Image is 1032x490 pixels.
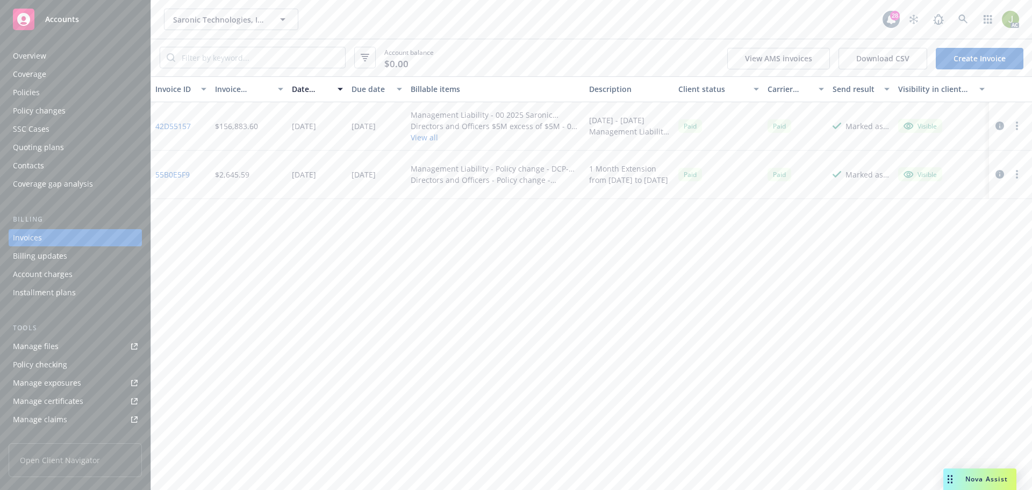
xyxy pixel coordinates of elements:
[215,83,272,95] div: Invoice amount
[838,48,927,69] button: Download CSV
[292,120,316,132] div: [DATE]
[9,247,142,265] a: Billing updates
[411,109,580,120] div: Management Liability - 00 2025 Saronic [PERSON_NAME] - AIG - [PHONE_NUMBER]
[292,83,331,95] div: Date issued
[589,115,670,137] div: [DATE] - [DATE] Management Liability Renewal Invoice
[9,356,142,373] a: Policy checking
[833,83,878,95] div: Send result
[384,57,408,71] span: $0.00
[952,9,974,30] a: Search
[9,411,142,428] a: Manage claims
[173,14,266,25] span: Saronic Technologies, Inc.
[965,474,1008,484] span: Nova Assist
[13,393,83,410] div: Manage certificates
[288,76,347,102] button: Date issued
[928,9,949,30] a: Report a Bug
[215,169,249,180] div: $2,645.59
[674,76,763,102] button: Client status
[13,120,49,138] div: SSC Cases
[411,163,580,174] div: Management Liability - Policy change - DCP-2077269-P2
[215,120,258,132] div: $156,883.60
[13,266,73,283] div: Account charges
[9,284,142,301] a: Installment plans
[768,168,791,181] div: Paid
[155,120,191,132] a: 42D55157
[727,48,830,69] button: View AMS invoices
[13,374,81,392] div: Manage exposures
[45,15,79,24] span: Accounts
[9,443,142,477] span: Open Client Navigator
[845,169,890,180] div: Marked as sent
[13,47,46,65] div: Overview
[352,120,376,132] div: [DATE]
[894,76,989,102] button: Visibility in client dash
[903,9,924,30] a: Stop snowing
[13,102,66,119] div: Policy changes
[411,174,580,186] div: Directors and Officers - Policy change - EKI3514309
[406,76,585,102] button: Billable items
[13,229,42,246] div: Invoices
[585,76,674,102] button: Description
[352,83,391,95] div: Due date
[13,157,44,174] div: Contacts
[13,356,67,373] div: Policy checking
[411,83,580,95] div: Billable items
[678,168,702,181] div: Paid
[9,120,142,138] a: SSC Cases
[768,119,791,133] div: Paid
[828,76,894,102] button: Send result
[589,163,670,186] div: 1 Month Extension from [DATE] to [DATE]
[9,139,142,156] a: Quoting plans
[9,229,142,246] a: Invoices
[155,83,195,95] div: Invoice ID
[9,102,142,119] a: Policy changes
[943,468,1016,490] button: Nova Assist
[845,120,890,132] div: Marked as sent
[13,247,67,265] div: Billing updates
[9,84,142,101] a: Policies
[904,169,937,179] div: Visible
[13,429,63,446] div: Manage BORs
[292,169,316,180] div: [DATE]
[13,411,67,428] div: Manage claims
[411,120,580,132] div: Directors and Officers $5M excess of $5M - 01 2025 Saronic 5x5 [PERSON_NAME] Select - DCX-2077269-P3
[211,76,288,102] button: Invoice amount
[9,393,142,410] a: Manage certificates
[9,266,142,283] a: Account charges
[13,338,59,355] div: Manage files
[13,175,93,193] div: Coverage gap analysis
[13,66,46,83] div: Coverage
[9,323,142,333] div: Tools
[9,4,142,34] a: Accounts
[9,214,142,225] div: Billing
[9,338,142,355] a: Manage files
[164,9,298,30] button: Saronic Technologies, Inc.
[890,11,900,20] div: 28
[768,83,813,95] div: Carrier status
[352,169,376,180] div: [DATE]
[898,83,973,95] div: Visibility in client dash
[411,132,580,143] button: View all
[9,66,142,83] a: Coverage
[678,83,747,95] div: Client status
[155,169,190,180] a: 55B0E5F9
[678,119,702,133] div: Paid
[151,76,211,102] button: Invoice ID
[943,468,957,490] div: Drag to move
[347,76,407,102] button: Due date
[9,47,142,65] a: Overview
[9,157,142,174] a: Contacts
[167,53,175,62] svg: Search
[9,374,142,392] a: Manage exposures
[936,48,1023,69] a: Create Invoice
[589,83,670,95] div: Description
[13,139,64,156] div: Quoting plans
[763,76,829,102] button: Carrier status
[904,121,937,131] div: Visible
[384,48,434,68] span: Account balance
